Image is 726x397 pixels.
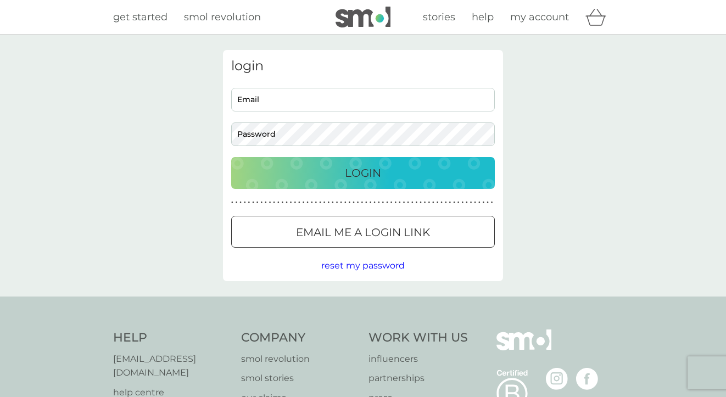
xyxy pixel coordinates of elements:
[394,200,396,205] p: ●
[357,200,359,205] p: ●
[478,200,481,205] p: ●
[321,260,405,271] span: reset my password
[368,371,468,385] a: partnerships
[353,200,355,205] p: ●
[496,329,551,367] img: smol
[585,6,613,28] div: basket
[241,352,358,366] a: smol revolution
[256,200,259,205] p: ●
[345,164,381,182] p: Login
[453,200,455,205] p: ●
[472,11,494,23] span: help
[368,352,468,366] a: influencers
[231,157,495,189] button: Login
[368,329,468,346] h4: Work With Us
[365,200,367,205] p: ●
[428,200,430,205] p: ●
[407,200,409,205] p: ●
[241,371,358,385] a: smol stories
[340,200,342,205] p: ●
[445,200,447,205] p: ●
[437,200,439,205] p: ●
[236,200,238,205] p: ●
[378,200,380,205] p: ●
[231,58,495,74] h3: login
[416,200,418,205] p: ●
[336,7,390,27] img: smol
[323,200,326,205] p: ●
[361,200,363,205] p: ●
[273,200,275,205] p: ●
[424,200,426,205] p: ●
[269,200,271,205] p: ●
[113,11,167,23] span: get started
[390,200,393,205] p: ●
[336,200,338,205] p: ●
[277,200,280,205] p: ●
[311,200,313,205] p: ●
[252,200,254,205] p: ●
[241,329,358,346] h4: Company
[403,200,405,205] p: ●
[286,200,288,205] p: ●
[491,200,493,205] p: ●
[546,368,568,390] img: visit the smol Instagram page
[349,200,351,205] p: ●
[440,200,443,205] p: ●
[321,259,405,273] button: reset my password
[423,11,455,23] span: stories
[457,200,460,205] p: ●
[382,200,384,205] p: ●
[239,200,242,205] p: ●
[265,200,267,205] p: ●
[461,200,463,205] p: ●
[231,216,495,248] button: Email me a login link
[113,9,167,25] a: get started
[244,200,246,205] p: ●
[466,200,468,205] p: ●
[282,200,284,205] p: ●
[399,200,401,205] p: ●
[487,200,489,205] p: ●
[319,200,321,205] p: ●
[332,200,334,205] p: ●
[290,200,292,205] p: ●
[420,200,422,205] p: ●
[373,200,376,205] p: ●
[470,200,472,205] p: ●
[303,200,305,205] p: ●
[231,200,233,205] p: ●
[327,200,330,205] p: ●
[576,368,598,390] img: visit the smol Facebook page
[296,223,430,241] p: Email me a login link
[260,200,263,205] p: ●
[423,9,455,25] a: stories
[370,200,372,205] p: ●
[411,200,414,205] p: ●
[113,329,230,346] h4: Help
[449,200,451,205] p: ●
[306,200,309,205] p: ●
[432,200,434,205] p: ●
[315,200,317,205] p: ●
[248,200,250,205] p: ●
[344,200,347,205] p: ●
[386,200,388,205] p: ●
[184,9,261,25] a: smol revolution
[510,9,569,25] a: my account
[472,9,494,25] a: help
[474,200,476,205] p: ●
[510,11,569,23] span: my account
[184,11,261,23] span: smol revolution
[113,352,230,380] a: [EMAIL_ADDRESS][DOMAIN_NAME]
[298,200,300,205] p: ●
[294,200,296,205] p: ●
[483,200,485,205] p: ●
